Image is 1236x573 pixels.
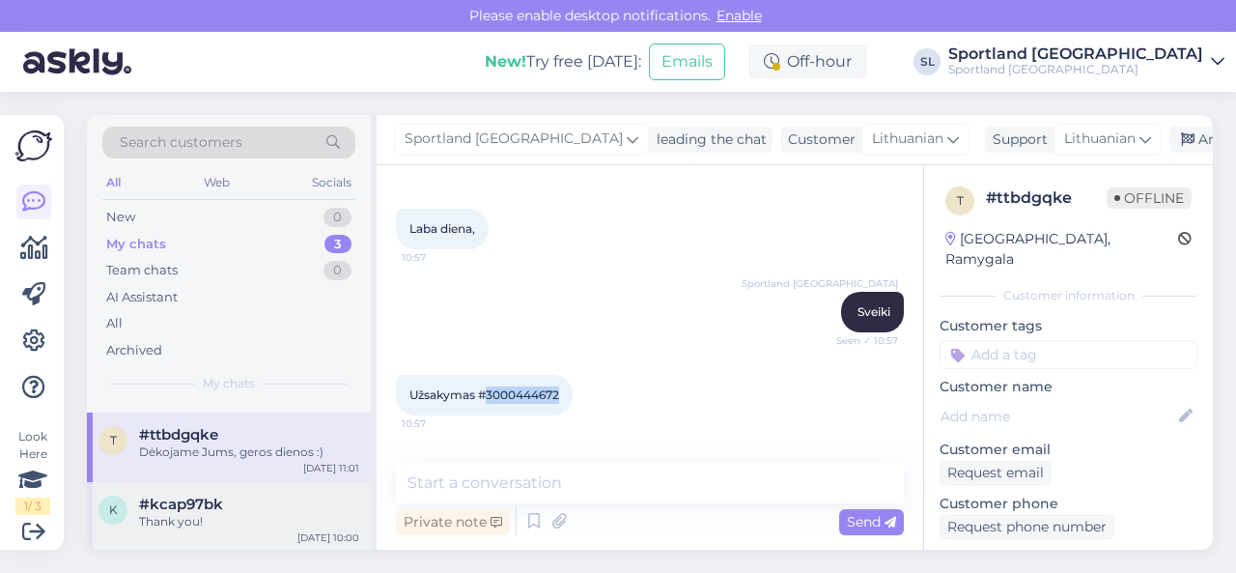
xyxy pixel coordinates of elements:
span: Send [847,513,896,530]
span: Seen ✓ 10:57 [826,333,898,348]
div: All [106,314,123,333]
div: Team chats [106,261,178,280]
span: Sportland [GEOGRAPHIC_DATA] [742,276,898,291]
span: Enable [711,7,768,24]
span: 10:57 [402,416,474,431]
div: Private note [396,509,510,535]
div: Thank you! [139,513,359,530]
div: Request email [940,460,1052,486]
div: SL [913,48,941,75]
span: Laba diena, [409,221,475,236]
span: #ttbdgqke [139,426,218,444]
div: [DATE] 10:00 [297,530,359,545]
div: Socials [308,170,355,195]
span: t [957,193,964,208]
a: Sportland [GEOGRAPHIC_DATA]Sportland [GEOGRAPHIC_DATA] [948,46,1224,77]
span: Sveiki [857,304,890,319]
span: k [109,502,118,517]
div: Request phone number [940,514,1114,540]
div: [DATE] 11:01 [303,461,359,475]
div: leading the chat [649,129,767,150]
span: My chats [203,375,255,392]
p: Visited pages [940,548,1197,568]
div: Try free [DATE]: [485,50,641,73]
div: My chats [106,235,166,254]
div: Customer information [940,287,1197,304]
div: Dėkojame Jums, geros dienos :) [139,444,359,461]
div: Sportland [GEOGRAPHIC_DATA] [948,46,1203,62]
span: Offline [1107,187,1192,209]
span: Lithuanian [872,129,943,150]
div: # ttbdgqke [986,186,1107,210]
p: Customer name [940,377,1197,397]
div: All [102,170,125,195]
div: 0 [323,261,351,280]
div: 3 [324,235,351,254]
span: #kcap97bk [139,496,223,513]
img: Askly Logo [15,130,52,161]
div: Support [985,129,1048,150]
span: Search customers [120,132,242,153]
span: Lithuanian [1064,129,1136,150]
div: 0 [323,208,351,227]
div: Web [200,170,234,195]
span: 10:57 [402,250,474,265]
div: Sportland [GEOGRAPHIC_DATA] [948,62,1203,77]
div: [GEOGRAPHIC_DATA], Ramygala [945,229,1178,270]
span: Sportland [GEOGRAPHIC_DATA] [405,129,623,150]
p: Customer tags [940,316,1197,336]
span: t [110,433,117,447]
div: Off-hour [748,44,867,79]
input: Add name [941,406,1175,427]
span: Užsakymas #3000444672 [409,387,559,402]
div: Look Here [15,428,50,515]
input: Add a tag [940,340,1197,369]
p: Customer phone [940,494,1197,514]
div: New [106,208,135,227]
div: Archived [106,341,162,360]
div: 1 / 3 [15,498,50,515]
button: Emails [649,43,725,80]
div: AI Assistant [106,288,178,307]
div: Customer [780,129,856,150]
p: Customer email [940,440,1197,460]
b: New! [485,52,526,71]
